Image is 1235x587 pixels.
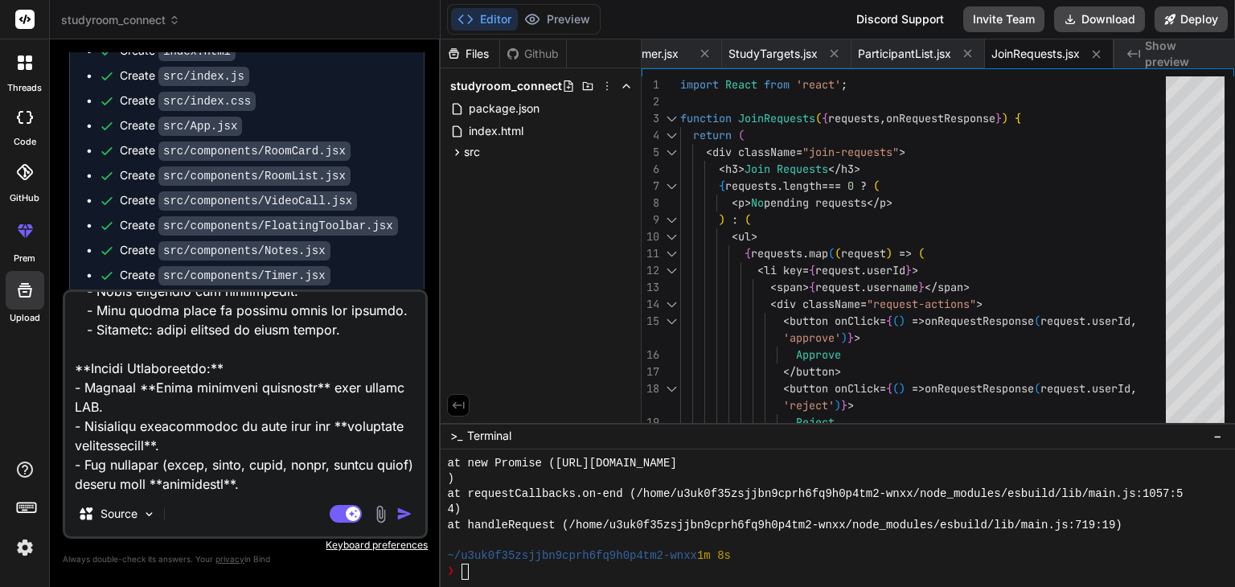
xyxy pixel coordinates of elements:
span: ( [892,314,899,328]
span: h3 [841,162,854,176]
span: ParticipantList.jsx [858,46,951,62]
span: request [1040,381,1085,396]
div: Create [120,68,249,84]
span: { [886,314,892,328]
div: Click to collapse the range. [661,178,682,195]
span: ❯ [447,564,455,579]
span: < [706,145,712,159]
span: package.json [467,99,541,118]
span: . [860,263,867,277]
span: > [976,297,983,311]
div: 7 [642,178,659,195]
span: > [912,263,918,277]
span: span [938,280,963,294]
span: from [764,77,790,92]
code: src/components/Timer.jsx [158,266,330,285]
span: ( [1034,314,1040,328]
button: Download [1054,6,1145,32]
span: Approve [796,347,841,362]
span: </ [783,364,796,379]
span: li key [764,263,802,277]
code: src/components/FloatingToolbar.jsx [158,216,398,236]
span: ( [835,246,841,261]
span: } [841,398,847,413]
span: , [1130,381,1137,396]
span: ? [860,179,867,193]
span: ) [1002,111,1008,125]
span: at handleRequest (/home/u3uk0f35zsjjbn9cprh6fq9h0p4tm2-wnxx/node_modules/esbuild/lib/main.js:719:19) [447,518,1122,533]
span: = [880,381,886,396]
span: . [1085,314,1092,328]
span: => [912,381,925,396]
div: 14 [642,296,659,313]
span: < [732,195,738,210]
img: Pick Models [142,507,156,521]
img: icon [396,506,412,522]
div: Click to collapse the range. [661,313,682,330]
span: button [796,364,835,379]
span: > [854,162,860,176]
span: userId [867,263,905,277]
span: => [899,246,912,261]
span: div className [777,297,860,311]
span: request [1040,314,1085,328]
span: === [822,179,841,193]
span: requests [828,111,880,125]
span: > [886,195,892,210]
div: 16 [642,347,659,363]
span: > [802,280,809,294]
span: onRequestResponse [886,111,995,125]
span: JoinRequests.jsx [991,46,1080,62]
button: − [1210,423,1225,449]
p: Always double-check its answers. Your in Bind [63,552,428,567]
p: Keyboard preferences [63,539,428,552]
div: Create [120,192,357,209]
span: request [815,280,860,294]
span: ul [738,229,751,244]
div: Create [120,117,242,134]
span: ~/u3uk0f35zsjjbn9cprh6fq9h0p4tm2-wnxx [447,548,697,564]
span: > [751,229,757,244]
span: h3 [725,162,738,176]
span: > [854,330,860,345]
img: attachment [371,505,390,523]
span: < [757,263,764,277]
span: , [880,111,886,125]
span: > [738,162,745,176]
span: ( [918,246,925,261]
div: 2 [642,93,659,110]
div: Create [120,142,351,159]
span: − [1213,428,1222,444]
span: Join [745,162,770,176]
label: Upload [10,311,40,325]
div: 5 [642,144,659,161]
span: ( [745,212,751,227]
span: : [732,212,738,227]
span: > [847,398,854,413]
span: p [880,195,886,210]
span: < [783,381,790,396]
span: < [770,280,777,294]
span: ; [841,77,847,92]
span: 0 [847,179,854,193]
div: Create [120,217,398,234]
label: code [14,135,36,149]
span: ( [738,128,745,142]
span: requests [725,179,777,193]
div: Create [120,92,256,109]
span: studyroom_connect [450,78,562,94]
span: username [867,280,918,294]
span: ) [899,314,905,328]
div: 9 [642,211,659,228]
div: 6 [642,161,659,178]
span: { [809,263,815,277]
label: threads [7,81,42,95]
span: ) [886,246,892,261]
span: Requests [777,162,828,176]
div: Click to collapse the range. [661,144,682,161]
span: } [995,111,1002,125]
span: . [860,280,867,294]
code: src/App.jsx [158,117,242,136]
span: . [777,179,783,193]
span: "request-actions" [867,297,976,311]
